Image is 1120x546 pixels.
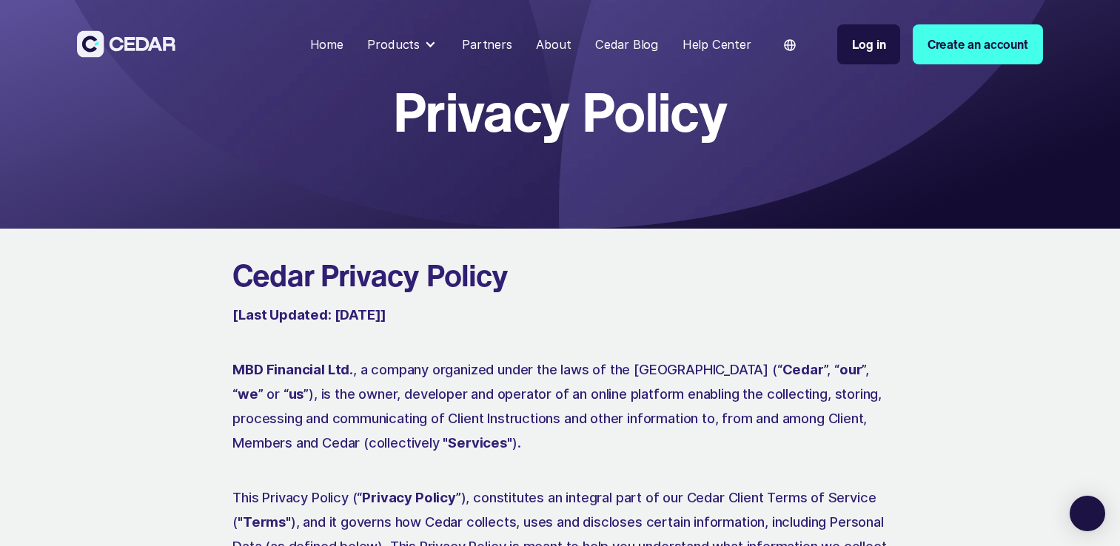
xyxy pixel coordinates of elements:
a: Log in [837,24,900,64]
div: Products [367,36,420,53]
div: About [536,36,571,53]
p: ‍ [232,303,899,327]
strong: Services [448,434,507,451]
div: Log in [852,36,885,53]
p: ., a company organized under the laws of the [GEOGRAPHIC_DATA] (“ ”, “ ”, “ ” or “ ”), is the own... [232,357,899,455]
strong: MBD Financial Ltd [232,361,349,377]
strong: we [238,385,258,402]
div: Help Center [683,36,751,53]
a: Cedar Blog [589,28,665,61]
div: Home [310,36,343,53]
div: Partners [462,36,512,53]
strong: [Last Updated: [DATE]] [232,306,386,323]
p: ‍ [232,330,899,354]
strong: Cedar Privacy Policy [232,253,508,297]
div: Open Intercom Messenger [1070,496,1105,531]
strong: us [289,385,304,402]
h1: Privacy Policy [393,85,727,138]
strong: Terms [243,513,286,530]
a: Home [304,28,349,61]
a: Help Center [677,28,757,61]
div: Products [361,29,443,59]
a: Create an account [913,24,1043,64]
strong: Cedar [782,361,824,377]
a: About [530,28,577,61]
strong: our [839,361,862,377]
img: world icon [784,39,796,51]
a: Partners [456,28,518,61]
p: ‍ [232,458,899,482]
strong: Privacy Policy [362,489,456,505]
div: Cedar Blog [595,36,658,53]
